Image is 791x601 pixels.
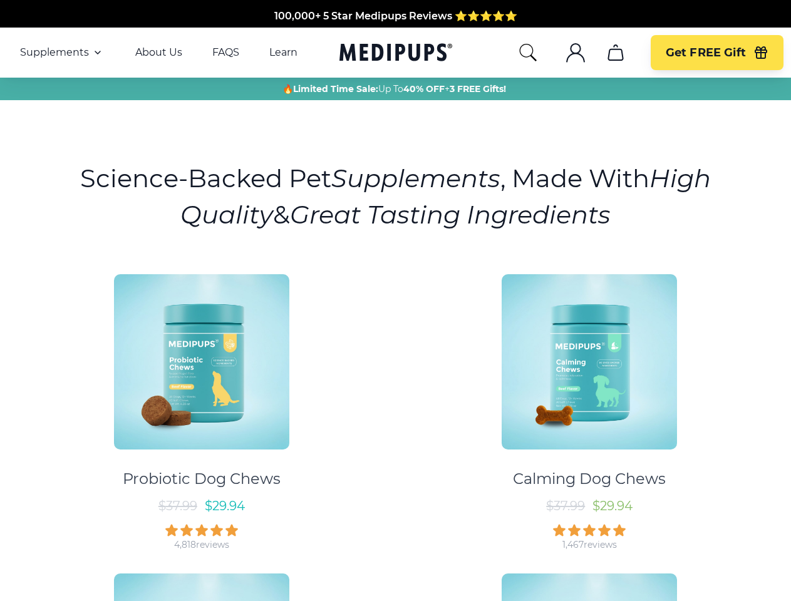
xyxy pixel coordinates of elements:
[187,25,604,37] span: Made In The [GEOGRAPHIC_DATA] from domestic & globally sourced ingredients
[601,38,631,68] button: cart
[290,199,611,230] i: Great Tasting Ingredients
[269,46,297,59] a: Learn
[401,263,778,551] a: Calming Dog Chews - MedipupsCalming Dog Chews$37.99$29.941,467reviews
[546,498,585,513] span: $ 37.99
[13,263,390,551] a: Probiotic Dog Chews - MedipupsProbiotic Dog Chews$37.99$29.944,818reviews
[205,498,245,513] span: $ 29.94
[666,46,746,60] span: Get FREE Gift
[274,10,517,22] span: 100,000+ 5 Star Medipups Reviews ⭐️⭐️⭐️⭐️⭐️
[331,163,500,193] i: Supplements
[282,83,506,95] span: 🔥 Up To +
[212,46,239,59] a: FAQS
[79,160,712,233] h1: Science-Backed Pet , Made With &
[174,539,229,551] div: 4,818 reviews
[518,43,538,63] button: search
[502,274,677,449] img: Calming Dog Chews - Medipups
[339,41,452,66] a: Medipups
[20,46,89,59] span: Supplements
[158,498,197,513] span: $ 37.99
[135,46,182,59] a: About Us
[123,470,281,488] div: Probiotic Dog Chews
[651,35,783,70] button: Get FREE Gift
[114,274,289,449] img: Probiotic Dog Chews - Medipups
[592,498,633,513] span: $ 29.94
[561,38,591,68] button: account
[513,470,666,488] div: Calming Dog Chews
[562,539,617,551] div: 1,467 reviews
[20,45,105,60] button: Supplements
